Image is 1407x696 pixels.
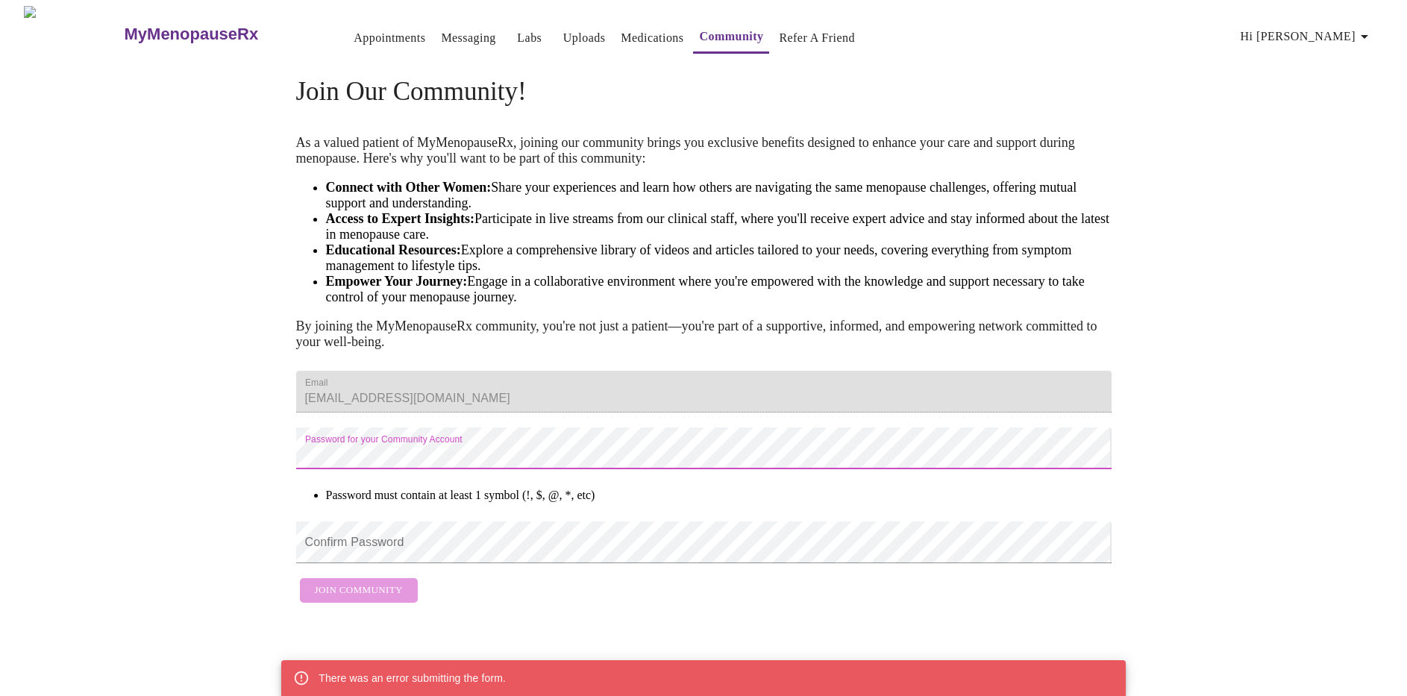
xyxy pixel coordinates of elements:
[326,180,1112,211] li: Share your experiences and learn how others are navigating the same menopause challenges, offerin...
[125,25,259,44] h3: MyMenopauseRx
[517,28,542,48] a: Labs
[1241,26,1373,47] span: Hi [PERSON_NAME]
[122,8,318,60] a: MyMenopauseRx
[326,274,468,289] strong: Empower Your Journey:
[693,22,769,54] button: Community
[326,489,1112,502] li: Password must contain at least 1 symbol (!, $, @, *, etc)
[621,28,683,48] a: Medications
[326,180,492,195] strong: Connect with Other Women:
[441,28,495,48] a: Messaging
[326,242,1112,274] li: Explore a comprehensive library of videos and articles tailored to your needs, covering everythin...
[296,77,1112,107] h4: Join Our Community!
[435,23,501,53] button: Messaging
[615,23,689,53] button: Medications
[506,23,554,53] button: Labs
[563,28,606,48] a: Uploads
[557,23,612,53] button: Uploads
[1235,22,1379,51] button: Hi [PERSON_NAME]
[296,319,1112,350] p: By joining the MyMenopauseRx community, you're not just a patient—you're part of a supportive, in...
[779,28,855,48] a: Refer a Friend
[326,242,461,257] strong: Educational Resources:
[326,211,475,226] strong: Access to Expert Insights:
[348,23,431,53] button: Appointments
[326,211,1112,242] li: Participate in live streams from our clinical staff, where you'll receive expert advice and stay ...
[296,135,1112,166] p: As a valued patient of MyMenopauseRx, joining our community brings you exclusive benefits designe...
[699,26,763,47] a: Community
[24,6,122,62] img: MyMenopauseRx Logo
[354,28,425,48] a: Appointments
[326,274,1112,305] li: Engage in a collaborative environment where you're empowered with the knowledge and support neces...
[319,665,506,692] div: There was an error submitting the form.
[773,23,861,53] button: Refer a Friend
